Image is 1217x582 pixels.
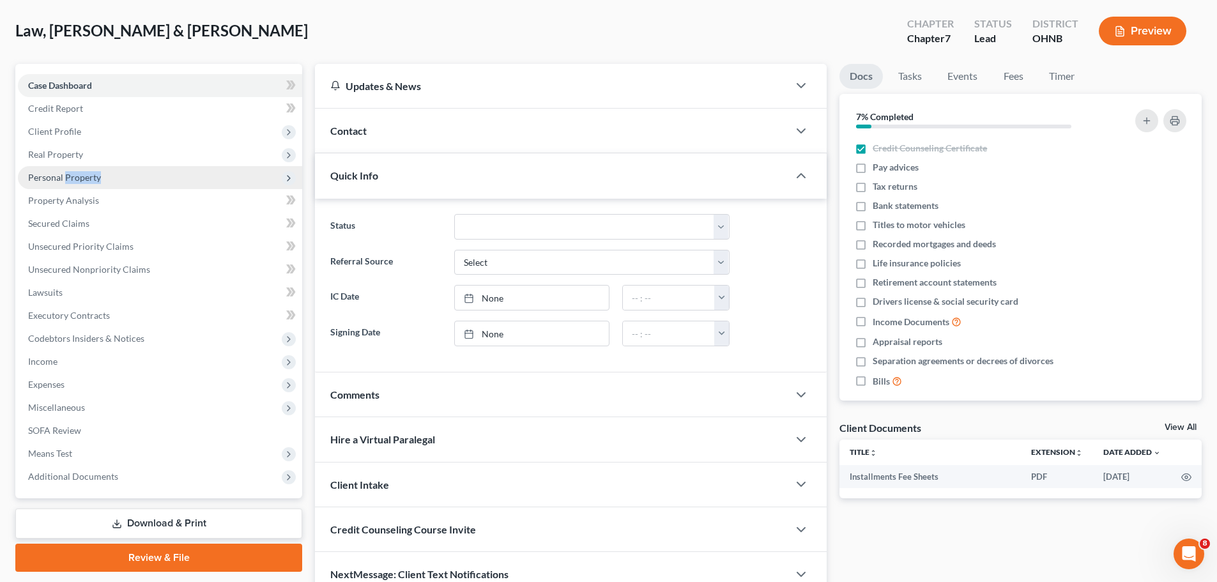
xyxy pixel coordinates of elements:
a: Credit Report [18,97,302,120]
span: SOFA Review [28,425,81,436]
span: Bills [873,375,890,388]
span: Secured Claims [28,218,89,229]
td: Installments Fee Sheets [839,465,1021,488]
span: Personal Property [28,172,101,183]
a: Lawsuits [18,281,302,304]
span: Contact [330,125,367,137]
span: Drivers license & social security card [873,295,1018,308]
span: 7 [945,32,951,44]
div: Client Documents [839,421,921,434]
a: Date Added expand_more [1103,447,1161,457]
a: Docs [839,64,883,89]
input: -- : -- [623,321,715,346]
i: unfold_more [869,449,877,457]
span: Means Test [28,448,72,459]
label: Referral Source [324,250,447,275]
span: 8 [1200,539,1210,549]
span: Credit Counseling Course Invite [330,523,476,535]
span: Pay advices [873,161,919,174]
span: Bank statements [873,199,938,212]
span: Hire a Virtual Paralegal [330,433,435,445]
a: None [455,321,609,346]
a: Property Analysis [18,189,302,212]
a: Fees [993,64,1034,89]
a: Timer [1039,64,1085,89]
label: IC Date [324,285,447,310]
label: Signing Date [324,321,447,346]
span: Life insurance policies [873,257,961,270]
strong: 7% Completed [856,111,914,122]
span: Additional Documents [28,471,118,482]
span: Income Documents [873,316,949,328]
a: SOFA Review [18,419,302,442]
td: [DATE] [1093,465,1171,488]
span: Separation agreements or decrees of divorces [873,355,1053,367]
span: Unsecured Nonpriority Claims [28,264,150,275]
span: Lawsuits [28,287,63,298]
a: View All [1165,423,1197,432]
a: Secured Claims [18,212,302,235]
a: Extensionunfold_more [1031,447,1083,457]
i: expand_more [1153,449,1161,457]
a: None [455,286,609,310]
span: Expenses [28,379,65,390]
span: Income [28,356,57,367]
span: Client Profile [28,126,81,137]
div: Chapter [907,31,954,46]
a: Review & File [15,544,302,572]
span: Recorded mortgages and deeds [873,238,996,250]
span: Unsecured Priority Claims [28,241,134,252]
div: Updates & News [330,79,773,93]
a: Tasks [888,64,932,89]
span: Property Analysis [28,195,99,206]
span: Tax returns [873,180,917,193]
iframe: Intercom live chat [1174,539,1204,569]
span: Comments [330,388,379,401]
i: unfold_more [1075,449,1083,457]
span: Law, [PERSON_NAME] & [PERSON_NAME] [15,21,308,40]
span: Miscellaneous [28,402,85,413]
div: OHNB [1032,31,1078,46]
div: Lead [974,31,1012,46]
div: District [1032,17,1078,31]
span: Codebtors Insiders & Notices [28,333,144,344]
a: Unsecured Priority Claims [18,235,302,258]
a: Events [937,64,988,89]
div: Status [974,17,1012,31]
a: Download & Print [15,509,302,539]
td: PDF [1021,465,1093,488]
input: -- : -- [623,286,715,310]
label: Status [324,214,447,240]
button: Preview [1099,17,1186,45]
a: Case Dashboard [18,74,302,97]
div: Chapter [907,17,954,31]
span: NextMessage: Client Text Notifications [330,568,509,580]
span: Titles to motor vehicles [873,218,965,231]
span: Credit Counseling Certificate [873,142,987,155]
span: Credit Report [28,103,83,114]
span: Executory Contracts [28,310,110,321]
span: Quick Info [330,169,378,181]
span: Appraisal reports [873,335,942,348]
span: Client Intake [330,479,389,491]
span: Case Dashboard [28,80,92,91]
span: Real Property [28,149,83,160]
span: Retirement account statements [873,276,997,289]
a: Unsecured Nonpriority Claims [18,258,302,281]
a: Executory Contracts [18,304,302,327]
a: Titleunfold_more [850,447,877,457]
